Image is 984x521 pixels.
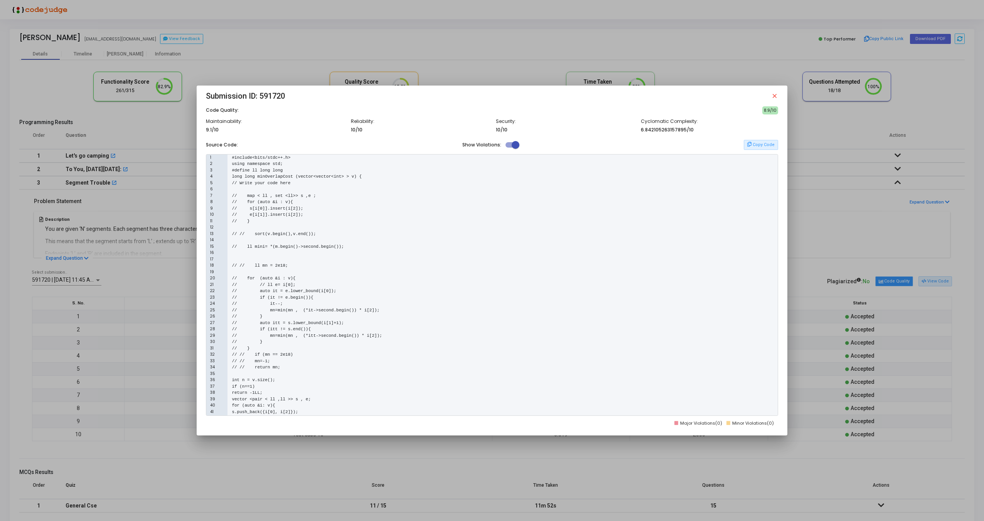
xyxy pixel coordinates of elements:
[210,282,214,288] span: 21
[210,346,214,351] span: 31
[210,314,215,319] span: 26
[232,262,288,269] pre: // // ll mn = 2e18;
[641,119,778,124] h6: Cyclomatic Complexity:
[232,313,262,320] pre: // }
[210,174,212,180] span: 4
[210,225,214,230] span: 12
[232,307,379,314] pre: // mn=min(mn , (*it->second.begin()) * i[2]);
[210,301,215,307] span: 24
[232,275,295,282] pre: // for (auto &i : v){
[210,276,215,281] span: 20
[210,365,215,370] span: 34
[732,420,774,426] span: Minor Violations(0)
[210,231,214,237] span: 13
[232,383,254,390] pre: if (n==1)
[351,119,488,124] h6: Reliability:
[206,108,239,113] h5: Code Quality:
[210,371,215,377] span: 35
[232,282,295,288] pre: // // ll e= i[0];
[210,409,214,415] span: 41
[232,358,270,365] pre: // // mn=-1;
[232,167,283,174] pre: #define ll long long
[496,119,633,124] h6: Security:
[210,263,214,269] span: 18
[496,126,507,133] span: 10/10
[232,345,249,352] pre: // }
[206,126,219,133] span: 9.1/10
[232,396,311,403] pre: vector <pair < ll ,ll >> s , e;
[232,231,316,237] pre: // // sort(v.begin(),v.end());
[210,403,215,408] span: 40
[210,308,215,313] span: 25
[232,205,303,212] pre: // s[i[0]].insert(i[2]);
[744,140,778,150] button: Copy Code
[232,199,293,205] pre: // for (auto &i : v){
[210,206,213,212] span: 9
[210,384,214,390] span: 37
[210,326,215,332] span: 28
[210,155,211,161] span: 1
[232,415,298,422] pre: e.push_back({i[1], i[2]});
[232,409,298,415] pre: s.push_back({i[0], i[2]});
[232,333,382,339] pre: // mn=min(mn , (*itt->second.begin()) * i[2]);
[232,320,344,326] pre: // auto itt = s.lower_bound(i[1]+1);
[210,212,214,218] span: 10
[232,326,311,333] pre: // if (itt != s.end()){
[210,339,215,345] span: 30
[210,180,213,186] span: 5
[210,333,215,339] span: 29
[210,193,212,199] span: 7
[210,288,215,294] span: 22
[232,161,283,167] pre: using namespace std;
[680,420,722,426] span: Major Violations(0)
[210,269,214,275] span: 19
[210,390,215,396] span: 38
[462,142,501,148] h5: Show Violations:
[232,218,249,225] pre: // }
[232,402,275,409] pre: for (auto &i: v){
[210,295,215,301] span: 23
[232,377,275,383] pre: int n = v.size();
[210,397,215,402] span: 39
[210,320,214,326] span: 27
[762,106,778,114] h6: 8.9/10
[232,339,262,345] pre: // }
[210,161,212,167] span: 2
[210,218,212,224] span: 11
[232,180,290,187] pre: // Write your code here
[210,244,214,250] span: 15
[232,193,316,199] pre: // map < ll , set <ll>> s ,e ;
[232,173,362,180] pre: long long minOverlapCost (vector<vector<int> > v) {
[210,377,215,383] span: 36
[210,237,214,243] span: 14
[771,92,778,99] mat-icon: close
[232,294,313,301] pre: // if (it != e.begin()){
[210,168,212,173] span: 3
[210,199,213,205] span: 8
[210,187,213,192] span: 6
[210,352,215,358] span: 32
[232,351,293,358] pre: // // if (mn == 2e18)
[641,126,694,133] span: 6.842105263157895/10
[232,212,303,218] pre: // e[i[1]].insert(i[2]);
[232,155,290,161] pre: #include<bits/stdc++.h>
[351,126,362,133] span: 10/10
[232,390,262,396] pre: return -1LL;
[210,257,213,262] span: 17
[210,358,215,364] span: 33
[210,250,214,256] span: 16
[232,244,344,250] pre: // ll mini= *(m.begin()->second.begin());
[232,364,280,371] pre: // // return mn;
[206,142,238,148] h5: Source Code:
[206,119,343,124] h6: Maintainability:
[206,90,285,102] span: Submission ID: 591720
[232,288,336,294] pre: // auto it = e.lower_bound(i[0]);
[232,301,283,307] pre: // it--;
